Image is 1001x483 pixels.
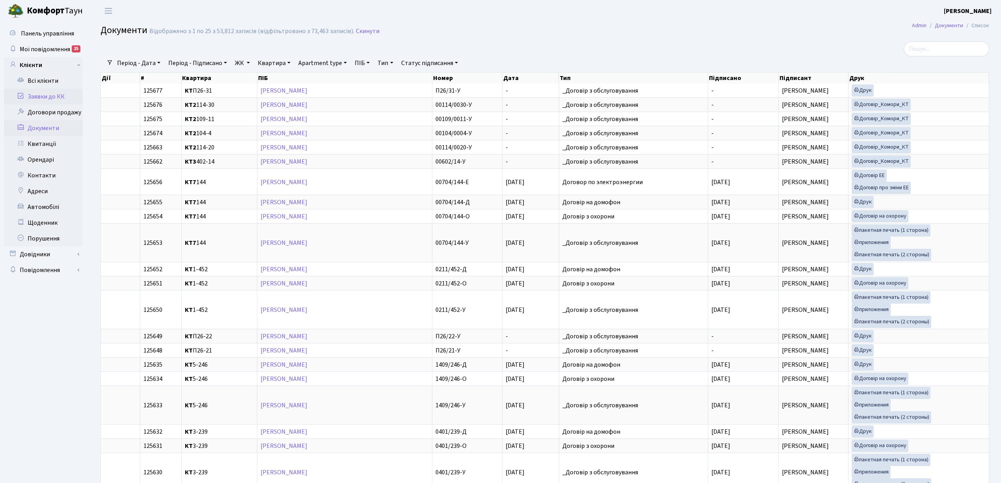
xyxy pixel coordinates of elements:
img: logo.png [8,3,24,19]
span: _Договір з обслуговування [562,469,705,476]
span: [PERSON_NAME] [782,360,829,369]
span: 5-246 [185,402,254,408]
span: 125650 [143,306,162,314]
a: [PERSON_NAME] [260,129,307,138]
span: 00114/0030-У [435,101,472,109]
a: [PERSON_NAME] [260,239,307,247]
span: 125676 [143,101,162,109]
span: [DATE] [711,306,730,314]
span: [DATE] [506,442,525,450]
span: 0211/452-Д [435,265,467,274]
span: [DATE] [506,427,525,436]
span: Договір на домофон [562,199,705,205]
span: [PERSON_NAME] [782,212,829,221]
a: [PERSON_NAME] [260,468,307,477]
span: - [506,129,508,138]
a: Договори продажу [4,104,83,120]
a: [PERSON_NAME] [260,346,307,355]
li: Список [963,21,989,30]
a: Панель управління [4,26,83,41]
a: пакетная печать (1 сторона) [852,224,930,237]
span: [DATE] [506,375,525,383]
span: [DATE] [711,239,730,247]
b: КТ [185,442,193,450]
span: П26/31-У [435,86,460,95]
a: [PERSON_NAME] [260,306,307,314]
span: - [711,101,714,109]
span: [PERSON_NAME] [782,157,829,166]
span: 125674 [143,129,162,138]
span: 00104/0004-У [435,129,472,138]
b: КТ [185,427,193,436]
span: _Договір з обслуговування [562,159,705,165]
b: КТ [185,468,193,477]
a: Admin [912,21,927,30]
a: Статус підписання [398,56,461,70]
a: приложения [852,237,891,249]
a: Довідники [4,246,83,262]
span: 00109/0011-У [435,115,472,123]
span: [DATE] [506,212,525,221]
span: _Договір з обслуговування [562,307,705,313]
a: Тип [374,56,396,70]
span: П26/22-У [435,332,460,341]
span: 00114/0020-У [435,143,472,152]
span: 125656 [143,178,162,186]
span: _Договір з обслуговування [562,130,705,136]
a: Договір_Комори_КТ [852,113,911,125]
span: - [506,101,508,109]
a: Договір на охорону [852,440,908,452]
span: - [506,157,508,166]
a: Орендарі [4,152,83,168]
b: КТ7 [185,198,196,207]
a: Договір на охорону [852,277,908,289]
span: Документи [100,23,147,37]
span: 125655 [143,198,162,207]
span: Договор по электроэнергии [562,179,705,185]
span: 00704/144-Д [435,198,470,207]
span: 104-4 [185,130,254,136]
a: Період - Підписано [165,56,230,70]
a: Друк [852,425,874,438]
span: [DATE] [506,279,525,288]
span: _Договір з обслуговування [562,402,705,408]
a: Заявки до КК [4,89,83,104]
span: 5-246 [185,362,254,368]
span: 0401/239-Д [435,427,467,436]
a: ПІБ [352,56,373,70]
b: КТ2 [185,101,196,109]
span: 125633 [143,401,162,410]
span: Договір з охорони [562,443,705,449]
span: 144 [185,199,254,205]
input: Пошук... [904,41,989,56]
span: [PERSON_NAME] [782,442,829,450]
b: КТ7 [185,212,196,221]
span: [PERSON_NAME] [782,346,829,355]
span: 114-20 [185,144,254,151]
span: 125630 [143,468,162,477]
span: 144 [185,213,254,220]
span: [PERSON_NAME] [782,427,829,436]
b: КТ [185,360,193,369]
span: - [711,143,714,152]
span: [PERSON_NAME] [782,375,829,383]
a: [PERSON_NAME] [260,198,307,207]
a: Автомобілі [4,199,83,215]
span: [PERSON_NAME] [782,86,829,95]
span: [PERSON_NAME] [782,279,829,288]
span: [DATE] [711,360,730,369]
a: Адреси [4,183,83,199]
span: 125648 [143,346,162,355]
button: Переключити навігацію [99,4,118,17]
th: Підписано [708,73,779,84]
span: П26-22 [185,333,254,339]
a: [PERSON_NAME] [260,279,307,288]
th: Номер [432,73,502,84]
span: 125632 [143,427,162,436]
th: Тип [559,73,708,84]
a: Друк [852,330,874,342]
a: [PERSON_NAME] [260,101,307,109]
a: Документи [935,21,963,30]
a: Період - Дата [114,56,164,70]
span: 125649 [143,332,162,341]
